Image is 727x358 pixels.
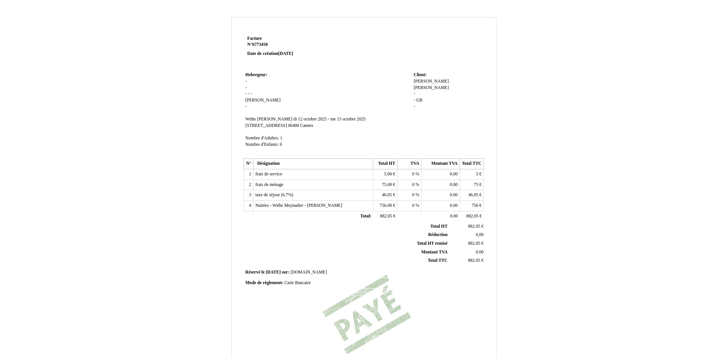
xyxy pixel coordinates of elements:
[472,203,479,208] span: 756
[245,91,247,96] span: -
[417,241,448,246] span: Total HT remisé
[397,159,421,169] th: TVA
[421,159,460,169] th: Montant TVA
[466,214,479,219] span: 882.05
[255,182,283,187] span: frais de ménage
[255,203,342,208] span: Nuitées - Withe Meynadier - [PERSON_NAME]
[266,270,281,275] span: [DATE]
[412,203,415,208] span: 0
[460,169,484,180] td: €
[247,51,293,56] strong: Date de création
[474,182,478,187] span: 75
[280,142,282,147] span: 0
[244,201,253,211] td: 4
[421,250,448,255] span: Montant TVA
[428,258,448,263] span: Total TTC
[450,203,457,208] span: 0.00
[244,180,253,190] td: 2
[360,214,371,219] span: Total:
[282,270,289,275] span: sur:
[290,270,327,275] span: [DOMAIN_NAME]
[416,98,422,103] span: GB
[247,36,262,41] span: Facture
[460,211,484,222] td: €
[245,280,283,285] span: Mode de règlement:
[449,256,485,265] td: €
[245,104,247,109] span: -
[450,172,457,177] span: 0.00
[244,190,253,201] td: 3
[450,192,457,197] span: 0.00
[468,192,478,197] span: 46.05
[413,85,449,90] span: [PERSON_NAME]
[413,79,449,84] span: [PERSON_NAME]
[412,182,415,187] span: 0
[413,72,426,77] span: Client:
[397,169,421,180] td: %
[247,42,338,48] strong: N°
[468,258,480,263] span: 882.05
[380,203,392,208] span: 756.00
[431,224,448,229] span: Total HT
[255,192,293,197] span: taxe de séjour (6.7%)
[373,201,397,211] td: €
[245,270,265,275] span: Réservé le
[245,142,279,147] span: Nombre d'Enfants:
[460,190,484,201] td: €
[373,190,397,201] td: €
[245,98,281,103] span: [PERSON_NAME]
[293,117,366,122] span: di 12 octobre 2025 - me 15 octobre 2025
[412,192,415,197] span: 0
[300,123,313,128] span: Cannes
[476,232,484,237] span: 0,00
[253,159,373,169] th: Désignation
[397,201,421,211] td: %
[251,91,252,96] span: -
[382,182,392,187] span: 75.00
[397,190,421,201] td: %
[245,117,292,122] span: Withe [PERSON_NAME]
[413,104,415,109] span: -
[245,79,247,84] span: -
[384,172,392,177] span: 5.00
[248,91,250,96] span: -
[450,182,457,187] span: 0.00
[460,159,484,169] th: Total TTC
[449,239,485,248] td: €
[449,222,485,231] td: €
[428,232,448,237] span: Réduction
[245,136,279,141] span: Nombre d'Adultes:
[244,159,253,169] th: N°
[468,241,480,246] span: 882.05
[476,172,478,177] span: 5
[476,250,484,255] span: 0.00
[397,180,421,190] td: %
[373,169,397,180] td: €
[373,211,397,222] td: €
[245,72,267,77] span: Hebergeur:
[245,85,247,90] span: -
[380,214,392,219] span: 882.05
[460,180,484,190] td: €
[382,192,392,197] span: 46.05
[373,180,397,190] td: €
[468,224,480,229] span: 882.05
[244,169,253,180] td: 1
[412,172,415,177] span: 0
[413,98,415,103] span: -
[413,91,415,96] span: -
[288,123,299,128] span: 06400
[252,42,268,47] span: 6773450
[460,201,484,211] td: €
[450,214,458,219] span: 0.00
[278,51,293,56] span: [DATE]
[284,280,311,285] span: Carte Bancaire
[255,172,282,177] span: frais de service
[373,159,397,169] th: Total HT
[245,123,287,128] span: [STREET_ADDRESS]
[280,136,282,141] span: 1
